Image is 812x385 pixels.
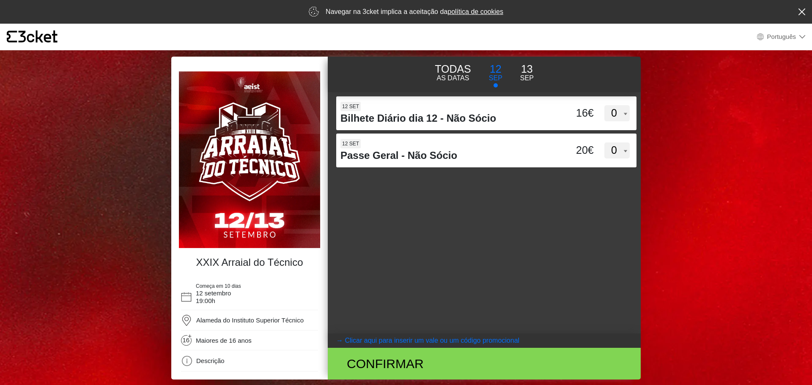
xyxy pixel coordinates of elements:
[489,61,502,77] p: 12
[511,61,543,84] button: 13 Sep
[480,61,511,88] button: 12 Sep
[196,283,241,289] span: Começa em 10 dias
[553,105,596,121] div: 16€
[553,142,596,158] div: 20€
[179,71,320,248] img: e49d6b16d0b2489fbe161f82f243c176.webp
[196,289,231,304] span: 12 setembro 19:00h
[196,317,304,324] span: Alameda do Instituto Superior Técnico
[340,139,361,148] span: 12 set
[196,337,252,344] span: Maiores de 16 anos
[326,7,503,17] p: Navegar na 3cket implica a aceitação da
[183,336,192,346] span: 16
[336,336,343,346] arrow: →
[435,73,471,83] p: AS DATAS
[340,150,553,162] h4: Passe Geral - Não Sócio
[345,337,519,344] coupontext: Clicar aqui para inserir um vale ou um código promocional
[7,31,17,43] g: {' '}
[489,73,502,83] p: Sep
[604,105,630,121] select: 12 set Bilhete Diário dia 12 - Não Sócio 16€
[340,102,361,111] span: 12 set
[187,334,192,338] span: +
[328,348,641,380] button: Confirmar
[520,73,534,83] p: Sep
[604,142,630,158] select: 12 set Passe Geral - Não Sócio 20€
[196,357,225,364] span: Descrição
[520,61,534,77] p: 13
[426,61,480,84] button: TODAS AS DATAS
[328,333,641,348] button: → Clicar aqui para inserir um vale ou um código promocional
[340,354,532,373] div: Confirmar
[340,112,553,125] h4: Bilhete Diário dia 12 - Não Sócio
[183,257,316,269] h4: XXIX Arraial do Técnico
[435,61,471,77] p: TODAS
[447,8,503,15] a: política de cookies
